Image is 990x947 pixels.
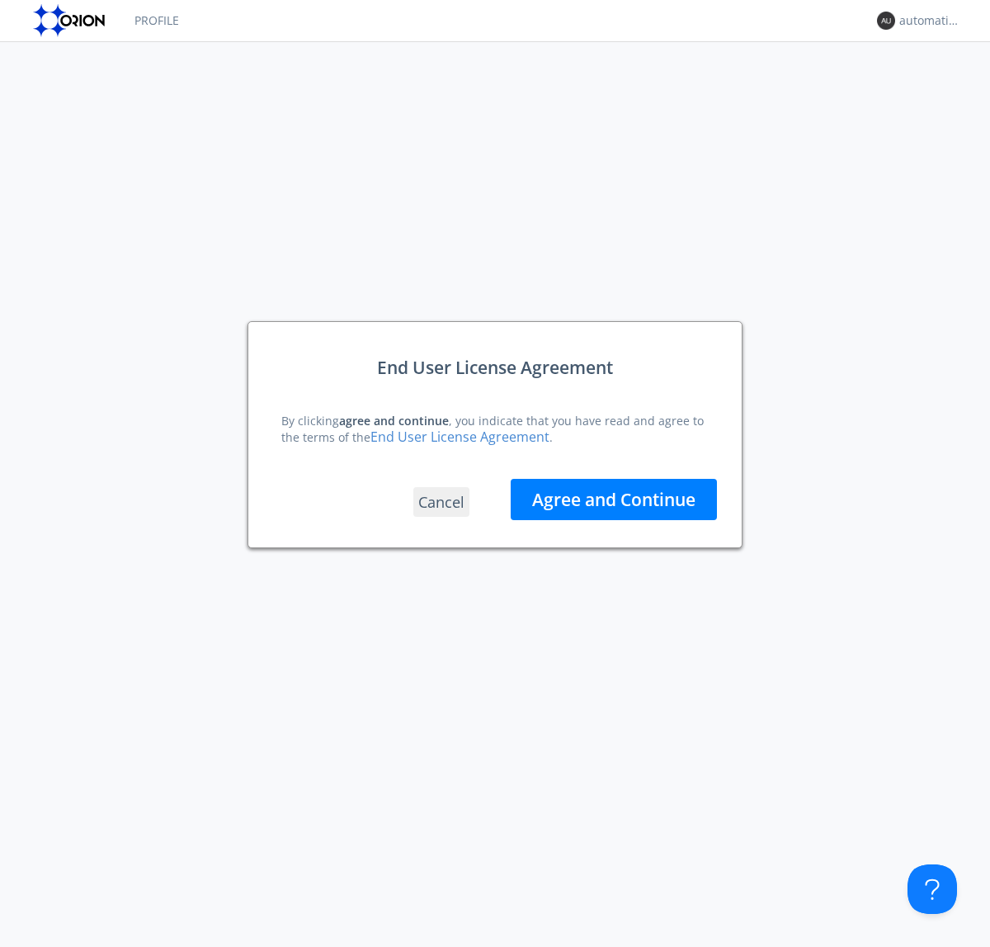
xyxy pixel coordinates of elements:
[413,487,469,517] button: Cancel
[907,864,957,914] iframe: Toggle Customer Support
[281,413,709,446] div: By clicking , you indicate that you have read and agree to the terms of the .
[370,428,549,446] a: End User License Agreement
[377,355,613,380] div: End User License Agreement
[511,479,717,520] button: Agree and Continue
[33,4,110,37] img: orion-labs-logo.svg
[899,12,961,29] div: automation+usermanager+1757047788
[877,12,895,30] img: 373638.png
[339,413,449,429] strong: agree and continue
